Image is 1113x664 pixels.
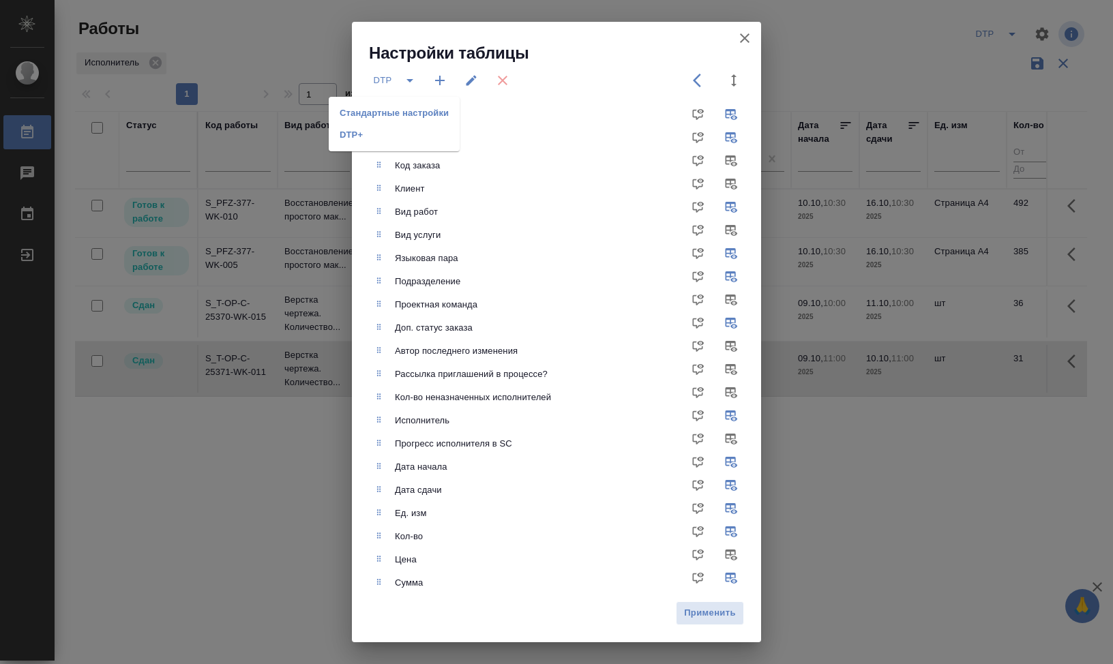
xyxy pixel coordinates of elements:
[395,321,759,335] div: Доп. статус заказа
[372,571,761,594] div: Сумма
[456,64,486,97] button: Переименовать
[395,507,759,520] div: Ед. изм
[372,594,761,618] div: Сумма, вошедшая в спецификацию
[372,455,761,479] div: Дата начала
[717,358,750,391] span: Показывать в таблице
[372,432,761,455] div: Прогресс исполнителя в SC
[685,64,717,97] button: Скрыть единую экшн кнопку
[685,543,717,576] span: Показывать в доп. информации
[717,335,750,367] span: Показывать в таблице
[717,103,750,136] span: Показывать в таблице
[717,474,750,507] span: Показывать в таблице
[372,316,761,339] div: Доп. статус заказа
[717,381,750,414] span: Показывать в таблице
[395,228,759,242] div: Вид услуги
[372,339,761,363] div: Автор последнего изменения
[395,344,759,358] div: Автор последнего изменения
[369,42,529,64] span: Настройки таблицы
[395,182,759,196] div: Клиент
[717,451,750,483] span: Показывать в таблице
[685,567,717,599] span: Показывать в доп. информации
[395,367,759,381] div: Рассылка приглашений в процессе?
[395,136,759,149] div: Код работы
[685,427,717,460] span: Показывать в доп. информации
[717,404,750,437] span: Показывать в таблице
[395,553,759,567] div: Цена
[685,451,717,483] span: Показывать в доп. информации
[372,177,761,200] div: Клиент
[685,358,717,391] span: Показывать в доп. информации
[395,437,759,451] div: Прогресс исполнителя в SC
[685,219,717,252] span: Показывать в доп. информации
[372,131,761,154] div: Код работы
[685,149,717,182] span: Показывать в доп. информации
[717,520,750,553] span: Показывать в таблице
[717,567,750,599] span: Показывать в таблице
[395,252,759,265] div: Языковая пара
[369,64,424,97] div: split button
[395,112,759,126] span: Статус
[685,404,717,437] span: Показывать в доп. информации
[395,298,759,312] div: Проектная команда
[685,196,717,228] span: Показывать в доп. информации
[372,409,761,432] div: Исполнитель
[372,479,761,502] div: Дата сдачи
[395,576,759,590] div: Сумма
[372,386,761,409] div: Кол-во неназначенных исполнителей
[372,525,761,548] div: Кол-во
[685,590,717,622] span: Показывать в доп. информации
[685,172,717,205] span: Показывать в доп. информации
[717,219,750,252] span: Показывать в таблице
[395,275,759,288] div: Подразделение
[395,205,759,219] div: Вид работ
[395,483,759,497] div: Дата сдачи
[372,247,761,270] div: Языковая пара
[395,414,759,427] div: Исполнитель
[395,530,759,543] div: Кол-во
[685,288,717,321] span: Показывать в доп. информации
[717,543,750,576] span: Показывать в таблице
[372,154,761,177] div: Код заказа
[685,242,717,275] span: Показывать в доп. информации
[372,502,761,525] div: Ед. изм
[372,270,761,293] div: Подразделение
[717,126,750,159] span: Показывать в таблице
[685,126,717,159] span: Показывать в доп. информации
[372,293,761,316] div: Проектная команда
[685,312,717,344] span: Показывать в доп. информации
[329,124,460,146] li: DTP+
[717,196,750,228] span: Показывать в таблице
[685,103,717,136] span: Показывать в доп. информации
[717,312,750,344] span: Показывать в таблице
[395,391,759,404] div: Кол-во неназначенных исполнителей
[329,102,460,124] li: Стандартные настройки
[372,224,761,247] div: Вид услуги
[685,520,717,553] span: Показывать в доп. информации
[372,363,761,386] div: Рассылка приглашений в процессе?
[685,335,717,367] span: Показывать в доп. информации
[683,605,737,621] span: Применить
[717,497,750,530] span: Показывать в таблице
[717,288,750,321] span: Показывать в таблице
[717,172,750,205] span: Показывать в таблице
[685,474,717,507] span: Показывать в доп. информации
[717,427,750,460] span: Показывать в таблице
[717,242,750,275] span: Показывать в таблице
[717,149,750,182] span: Показывать в таблице
[395,460,759,474] div: Дата начала
[717,64,750,97] button: Высота таблицы
[486,64,519,97] button: Удалить
[717,590,750,622] span: Показывать в таблице
[372,548,761,571] div: Цена
[424,64,456,97] button: Новые настройки
[395,159,759,172] div: Код заказа
[685,497,717,530] span: Показывать в доп. информации
[685,381,717,414] span: Показывать в доп. информации
[676,601,744,625] button: Применить
[685,265,717,298] span: Показывать в доп. информации
[372,200,761,224] div: Вид работ
[717,265,750,298] span: Показывать в таблице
